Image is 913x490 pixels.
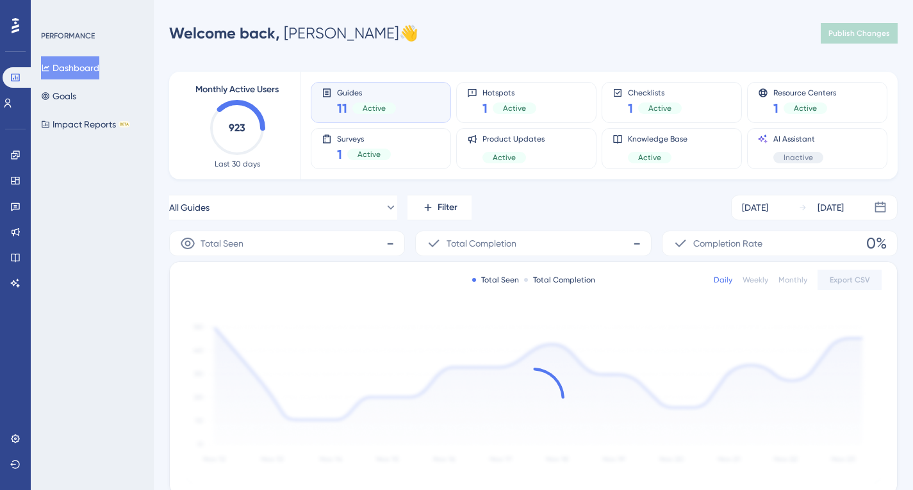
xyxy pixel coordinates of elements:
div: [PERSON_NAME] 👋 [169,23,418,44]
button: Filter [407,195,472,220]
span: Inactive [784,152,813,163]
span: - [386,233,394,254]
span: Filter [438,200,457,215]
button: All Guides [169,195,397,220]
span: 1 [482,99,488,117]
text: 923 [229,122,245,134]
span: Active [503,103,526,113]
button: Publish Changes [821,23,898,44]
span: - [633,233,641,254]
span: 1 [337,145,342,163]
span: Publish Changes [828,28,890,38]
button: Goals [41,85,76,108]
span: Active [363,103,386,113]
div: Monthly [778,275,807,285]
span: Total Seen [201,236,243,251]
div: BETA [119,121,130,127]
div: [DATE] [742,200,768,215]
span: Active [638,152,661,163]
div: Total Seen [472,275,519,285]
button: Export CSV [818,270,882,290]
div: [DATE] [818,200,844,215]
div: Weekly [743,275,768,285]
span: Active [358,149,381,159]
span: Export CSV [830,275,870,285]
div: Daily [714,275,732,285]
span: 1 [773,99,778,117]
span: Last 30 days [215,159,260,169]
div: PERFORMANCE [41,31,95,41]
span: Active [648,103,671,113]
span: Active [794,103,817,113]
span: 0% [866,233,887,254]
span: Completion Rate [693,236,762,251]
div: Total Completion [524,275,595,285]
button: Impact ReportsBETA [41,113,130,136]
span: Hotspots [482,88,536,97]
span: Product Updates [482,134,545,144]
span: Total Completion [447,236,516,251]
button: Dashboard [41,56,99,79]
span: Guides [337,88,396,97]
span: Knowledge Base [628,134,687,144]
span: Active [493,152,516,163]
span: Checklists [628,88,682,97]
span: 1 [628,99,633,117]
span: Resource Centers [773,88,836,97]
span: Welcome back, [169,24,280,42]
span: Monthly Active Users [195,82,279,97]
span: Surveys [337,134,391,143]
span: 11 [337,99,347,117]
span: All Guides [169,200,210,215]
span: AI Assistant [773,134,823,144]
